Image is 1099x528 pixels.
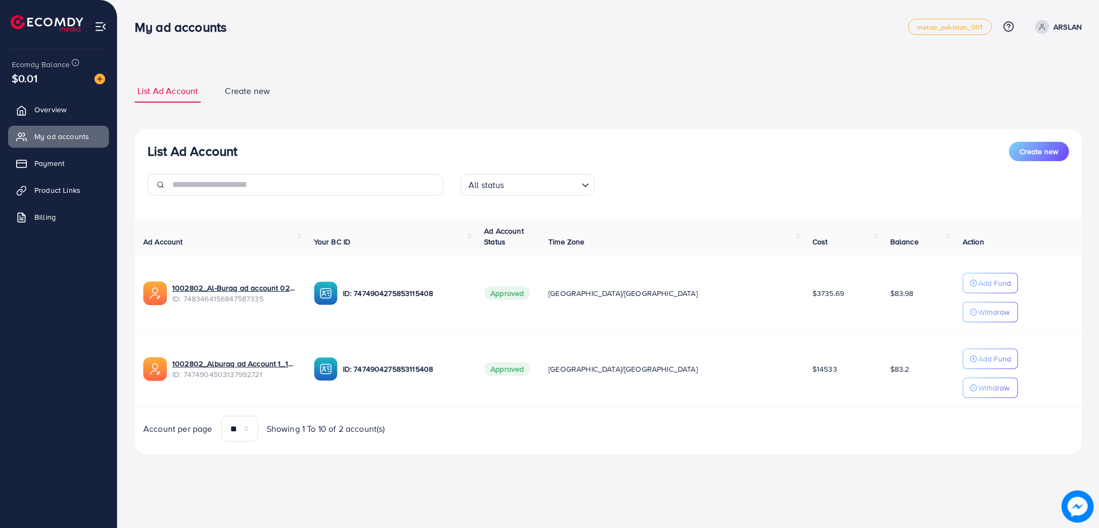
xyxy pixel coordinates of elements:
[890,236,919,247] span: Balance
[963,349,1018,369] button: Add Fund
[172,283,297,305] div: <span class='underline'>1002802_Al-Buraq ad account 02_1742380041767</span></br>7483464156847587335
[11,15,83,32] img: logo
[978,352,1011,365] p: Add Fund
[484,362,530,376] span: Approved
[343,363,467,375] p: ID: 7474904275853115408
[12,59,70,70] span: Ecomdy Balance
[143,281,167,305] img: ic-ads-acc.e4c84228.svg
[143,236,183,247] span: Ad Account
[225,85,270,97] span: Create new
[963,302,1018,322] button: Withdraw
[34,212,56,222] span: Billing
[94,20,107,33] img: menu
[963,378,1018,398] button: Withdraw
[1009,142,1069,161] button: Create new
[484,286,530,300] span: Approved
[8,99,109,120] a: Overview
[8,179,109,201] a: Product Links
[548,288,698,299] span: [GEOGRAPHIC_DATA]/[GEOGRAPHIC_DATA]
[978,381,1009,394] p: Withdraw
[343,287,467,300] p: ID: 7474904275853115408
[94,74,105,84] img: image
[978,306,1009,319] p: Withdraw
[143,357,167,381] img: ic-ads-acc.e4c84228.svg
[314,357,338,381] img: ic-ba-acc.ded83a64.svg
[917,24,983,31] span: metap_pakistan_001
[890,364,910,374] span: $83.2
[34,185,80,196] span: Product Links
[172,358,297,369] a: 1002802_Alburaq ad Account 1_1740386843243
[8,153,109,174] a: Payment
[548,364,698,374] span: [GEOGRAPHIC_DATA]/[GEOGRAPHIC_DATA]
[460,174,595,196] div: Search for option
[12,70,38,86] span: $0.01
[1061,490,1094,523] img: image
[1020,146,1058,157] span: Create new
[8,206,109,228] a: Billing
[172,358,297,380] div: <span class='underline'>1002802_Alburaq ad Account 1_1740386843243</span></br>7474904503137992721
[34,158,64,169] span: Payment
[34,104,67,115] span: Overview
[812,364,837,374] span: $14533
[8,126,109,147] a: My ad accounts
[1031,20,1082,34] a: ARSLAN
[548,236,584,247] span: Time Zone
[314,236,351,247] span: Your BC ID
[137,85,198,97] span: List Ad Account
[1053,20,1082,33] p: ARSLAN
[508,175,577,193] input: Search for option
[466,177,507,193] span: All status
[34,131,89,142] span: My ad accounts
[978,277,1011,290] p: Add Fund
[172,369,297,380] span: ID: 7474904503137992721
[890,288,914,299] span: $83.98
[812,288,844,299] span: $3735.69
[963,236,984,247] span: Action
[172,283,297,293] a: 1002802_Al-Buraq ad account 02_1742380041767
[148,143,237,159] h3: List Ad Account
[812,236,828,247] span: Cost
[135,19,235,35] h3: My ad accounts
[908,19,992,35] a: metap_pakistan_001
[143,423,213,435] span: Account per page
[267,423,385,435] span: Showing 1 To 10 of 2 account(s)
[963,273,1018,293] button: Add Fund
[314,281,338,305] img: ic-ba-acc.ded83a64.svg
[484,226,524,247] span: Ad Account Status
[172,293,297,304] span: ID: 7483464156847587335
